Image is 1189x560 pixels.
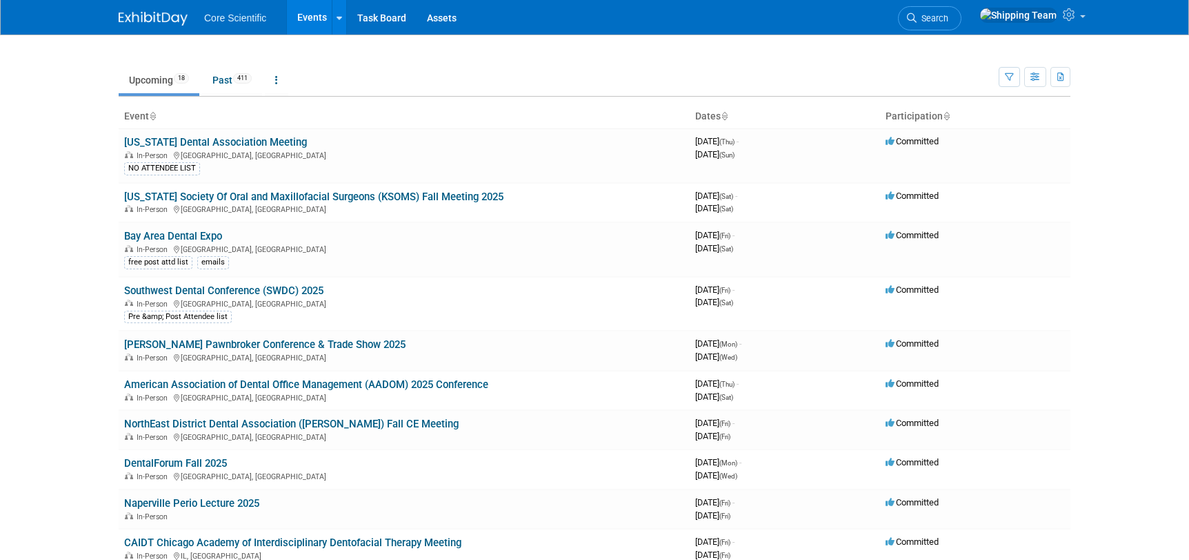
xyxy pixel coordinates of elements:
[137,151,172,160] span: In-Person
[149,110,156,122] a: Sort by Event Name
[124,298,684,309] div: [GEOGRAPHIC_DATA], [GEOGRAPHIC_DATA]
[124,338,406,351] a: [PERSON_NAME] Pawnbroker Conference & Trade Show 2025
[124,431,684,442] div: [GEOGRAPHIC_DATA], [GEOGRAPHIC_DATA]
[124,162,200,175] div: NO ATTENDEE LIST
[124,392,684,403] div: [GEOGRAPHIC_DATA], [GEOGRAPHIC_DATA]
[137,394,172,403] span: In-Person
[695,497,735,508] span: [DATE]
[137,245,172,254] span: In-Person
[719,245,733,253] span: (Sat)
[719,552,730,559] span: (Fri)
[695,243,733,253] span: [DATE]
[721,110,728,122] a: Sort by Start Date
[124,378,488,391] a: American Association of Dental Office Management (AADOM) 2025 Conference
[124,537,461,549] a: CAIDT Chicago Academy of Interdisciplinary Dentofacial Therapy Meeting
[719,380,735,388] span: (Thu)
[124,457,227,470] a: DentalForum Fall 2025
[137,512,172,521] span: In-Person
[719,394,733,401] span: (Sat)
[739,457,741,467] span: -
[125,394,133,400] img: In-Person Event
[695,418,735,428] span: [DATE]
[886,284,939,295] span: Committed
[125,433,133,440] img: In-Person Event
[137,472,172,481] span: In-Person
[719,232,730,240] span: (Fri)
[137,205,172,214] span: In-Person
[695,470,737,481] span: [DATE]
[695,284,735,295] span: [DATE]
[719,459,737,467] span: (Mon)
[886,230,939,240] span: Committed
[695,378,739,389] span: [DATE]
[719,205,733,213] span: (Sat)
[886,378,939,389] span: Committed
[125,472,133,479] img: In-Person Event
[125,205,133,212] img: In-Person Event
[719,433,730,441] span: (Fri)
[880,105,1070,128] th: Participation
[124,418,459,430] a: NorthEast District Dental Association ([PERSON_NAME]) Fall CE Meeting
[125,512,133,519] img: In-Person Event
[204,12,266,23] span: Core Scientific
[695,338,741,349] span: [DATE]
[119,12,188,26] img: ExhibitDay
[174,73,189,84] span: 18
[137,433,172,442] span: In-Person
[137,300,172,309] span: In-Person
[124,203,684,214] div: [GEOGRAPHIC_DATA], [GEOGRAPHIC_DATA]
[739,338,741,349] span: -
[979,8,1057,23] img: Shipping Team
[124,243,684,254] div: [GEOGRAPHIC_DATA], [GEOGRAPHIC_DATA]
[719,299,733,307] span: (Sat)
[719,420,730,427] span: (Fri)
[695,136,739,146] span: [DATE]
[732,537,735,547] span: -
[233,73,252,84] span: 411
[898,6,961,30] a: Search
[719,138,735,146] span: (Thu)
[886,338,939,349] span: Committed
[886,457,939,467] span: Committed
[695,351,737,362] span: [DATE]
[695,537,735,547] span: [DATE]
[124,311,232,323] div: Pre &amp; Post Attendee list
[124,497,259,510] a: Naperville Perio Lecture 2025
[124,284,323,297] a: Southwest Dental Conference (SWDC) 2025
[690,105,880,128] th: Dates
[719,512,730,520] span: (Fri)
[119,67,199,93] a: Upcoming18
[886,537,939,547] span: Committed
[695,230,735,240] span: [DATE]
[719,499,730,507] span: (Fri)
[732,284,735,295] span: -
[732,230,735,240] span: -
[695,550,730,560] span: [DATE]
[719,539,730,546] span: (Fri)
[124,230,222,242] a: Bay Area Dental Expo
[886,418,939,428] span: Committed
[197,256,229,269] div: emails
[124,470,684,481] div: [GEOGRAPHIC_DATA], [GEOGRAPHIC_DATA]
[125,552,133,559] img: In-Person Event
[125,300,133,307] img: In-Person Event
[124,149,684,160] div: [GEOGRAPHIC_DATA], [GEOGRAPHIC_DATA]
[719,151,735,159] span: (Sun)
[732,497,735,508] span: -
[886,497,939,508] span: Committed
[695,149,735,160] span: [DATE]
[695,203,733,213] span: [DATE]
[695,191,737,201] span: [DATE]
[735,191,737,201] span: -
[125,245,133,252] img: In-Person Event
[137,354,172,363] span: In-Person
[124,136,307,148] a: [US_STATE] Dental Association Meeting
[886,191,939,201] span: Committed
[943,110,950,122] a: Sort by Participation Type
[732,418,735,428] span: -
[737,378,739,389] span: -
[124,256,192,269] div: free post attd list
[737,136,739,146] span: -
[695,431,730,441] span: [DATE]
[719,193,733,200] span: (Sat)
